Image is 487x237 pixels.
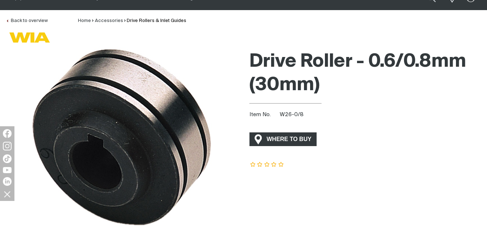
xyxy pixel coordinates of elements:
[249,162,285,167] span: Rating: {0}
[3,154,12,163] img: TikTok
[280,112,304,117] span: W26-0/8
[262,133,316,145] span: WHERE TO BUY
[3,142,12,150] img: Instagram
[31,47,212,227] img: Drive Roller - 0.6/0.8mm (30mm) Solid 'V' Groove
[249,111,279,119] span: Item No.
[78,18,91,23] a: Home
[3,177,12,186] img: LinkedIn
[78,17,186,25] nav: Breadcrumb
[127,18,186,23] a: Drive Rollers & Inlet Guides
[6,18,48,23] a: Back to overview
[249,50,482,97] h1: Drive Roller - 0.6/0.8mm (30mm)
[3,167,12,173] img: YouTube
[3,129,12,138] img: Facebook
[1,188,13,200] img: hide socials
[95,18,123,23] a: Accessories
[249,132,317,146] a: WHERE TO BUY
